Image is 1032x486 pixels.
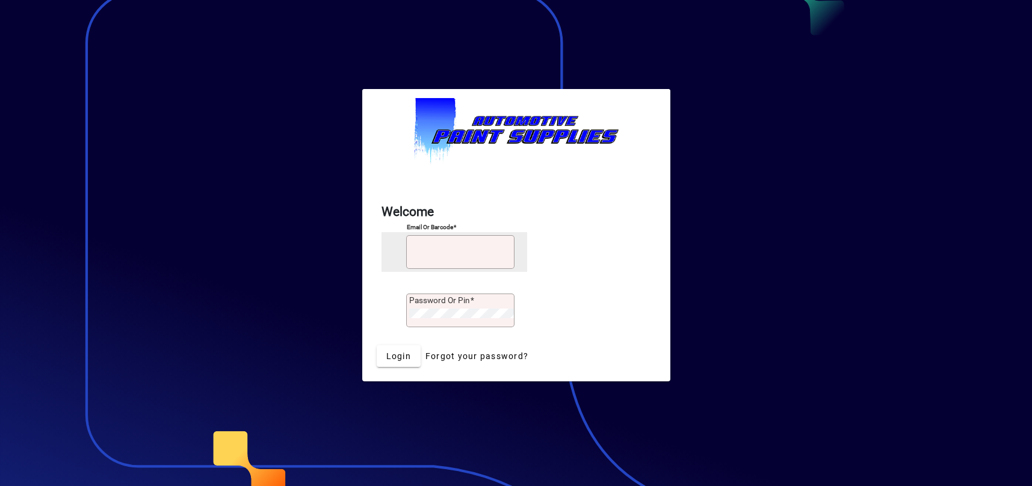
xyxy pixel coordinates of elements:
mat-label: Password or Pin [409,295,470,305]
span: Login [386,350,411,363]
span: Forgot your password? [425,350,528,363]
button: Login [377,345,421,367]
mat-label: Email or Barcode [407,223,453,230]
h2: Welcome [382,203,651,222]
a: Forgot your password? [421,345,533,367]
